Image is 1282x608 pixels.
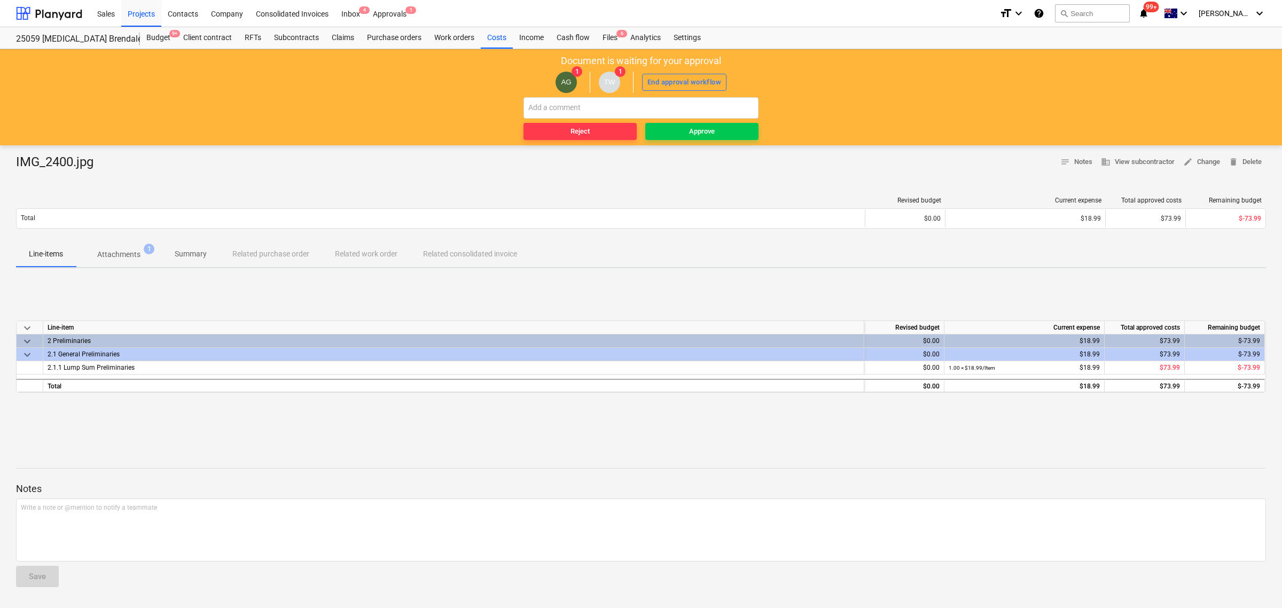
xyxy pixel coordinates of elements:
a: Costs [481,27,513,49]
p: Notes [16,482,1266,495]
div: Reject [570,126,590,138]
div: Ashleigh Goullet [556,72,577,93]
p: Line-items [29,248,63,260]
span: [PERSON_NAME] [1199,9,1252,18]
span: notes [1060,157,1070,167]
div: 2 Preliminaries [48,334,859,347]
i: notifications [1138,7,1149,20]
div: Tim Wells [599,72,620,93]
div: $18.99 [950,215,1101,222]
span: Delete [1229,156,1262,168]
a: RFTs [238,27,268,49]
div: $-73.99 [1185,379,1265,392]
span: $-73.99 [1239,215,1261,222]
span: $-73.99 [1238,364,1260,371]
div: Income [513,27,550,49]
div: Current expense [944,321,1105,334]
div: 2.1 General Preliminaries [48,348,859,361]
span: $73.99 [1160,364,1180,371]
div: Remaining budget [1185,321,1265,334]
span: 99+ [1144,2,1159,12]
span: TW [604,78,615,86]
iframe: Chat Widget [1229,557,1282,608]
span: keyboard_arrow_down [21,322,34,334]
div: End approval workflow [647,76,721,89]
button: Delete [1224,154,1266,170]
span: 6 [616,30,627,37]
span: AG [561,78,571,86]
span: 2.1.1 Lump Sum Preliminaries [48,364,135,371]
i: format_size [999,7,1012,20]
button: Reject [523,123,637,140]
span: 9+ [169,30,180,37]
a: Cash flow [550,27,596,49]
div: Budget [140,27,177,49]
div: Total approved costs [1110,197,1182,204]
div: $73.99 [1105,379,1185,392]
div: Revised budget [870,197,941,204]
div: $18.99 [949,334,1100,348]
p: Attachments [97,249,140,260]
div: Total approved costs [1105,321,1185,334]
div: $0.00 [864,361,944,375]
a: Work orders [428,27,481,49]
a: Analytics [624,27,667,49]
i: keyboard_arrow_down [1177,7,1190,20]
div: $-73.99 [1185,334,1265,348]
div: $73.99 [1105,348,1185,361]
i: keyboard_arrow_down [1253,7,1266,20]
a: Settings [667,27,707,49]
div: $73.99 [1105,334,1185,348]
a: Files6 [596,27,624,49]
p: Total [21,214,35,223]
div: $0.00 [864,379,944,392]
div: Remaining budget [1190,197,1262,204]
a: Purchase orders [361,27,428,49]
div: $18.99 [949,348,1100,361]
a: Claims [325,27,361,49]
span: 1 [615,66,626,77]
span: business [1101,157,1111,167]
p: Document is waiting for your approval [561,54,721,67]
span: keyboard_arrow_down [21,348,34,361]
span: search [1060,9,1068,18]
div: Revised budget [864,321,944,334]
small: 1.00 × $18.99 / Item [949,365,995,371]
div: IMG_2400.jpg [16,154,102,171]
div: Total [43,379,864,392]
i: Knowledge base [1034,7,1044,20]
span: 1 [405,6,416,14]
span: 1 [572,66,582,77]
div: Subcontracts [268,27,325,49]
p: Summary [175,248,207,260]
div: $0.00 [864,334,944,348]
button: End approval workflow [642,74,726,91]
i: keyboard_arrow_down [1012,7,1025,20]
div: Approve [689,126,715,138]
div: Line-item [43,321,864,334]
div: $0.00 [864,348,944,361]
span: 4 [359,6,370,14]
span: edit [1183,157,1193,167]
span: keyboard_arrow_down [21,335,34,348]
a: Client contract [177,27,238,49]
span: View subcontractor [1101,156,1175,168]
a: Budget9+ [140,27,177,49]
div: $18.99 [949,380,1100,393]
div: Files [596,27,624,49]
button: Notes [1056,154,1097,170]
span: Notes [1060,156,1092,168]
input: Add a comment [523,97,759,119]
div: $73.99 [1105,210,1185,227]
button: View subcontractor [1097,154,1179,170]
